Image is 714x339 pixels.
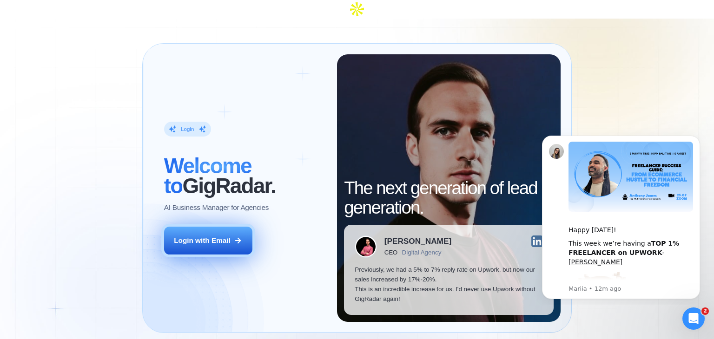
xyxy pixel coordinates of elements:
[40,157,165,166] p: Message from Mariia, sent 12m ago
[164,202,269,212] p: AI Business Manager for Agencies
[344,178,554,217] h2: The next generation of lead generation.
[164,227,252,254] button: Login with Email
[402,249,442,256] div: Digital Agency
[164,154,251,197] span: Welcome to
[40,144,100,203] img: :excited:
[384,249,397,256] div: CEO
[181,126,194,133] div: Login
[164,156,326,195] h2: ‍ GigRadar.
[701,307,709,315] span: 2
[384,237,451,245] div: [PERSON_NAME]
[528,127,714,305] iframe: Intercom notifications message
[682,307,705,330] iframe: Intercom live chat
[355,265,543,304] p: Previously, we had a 5% to 7% reply rate on Upwork, but now our sales increased by 17%-20%. This ...
[174,235,231,245] div: Login with Email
